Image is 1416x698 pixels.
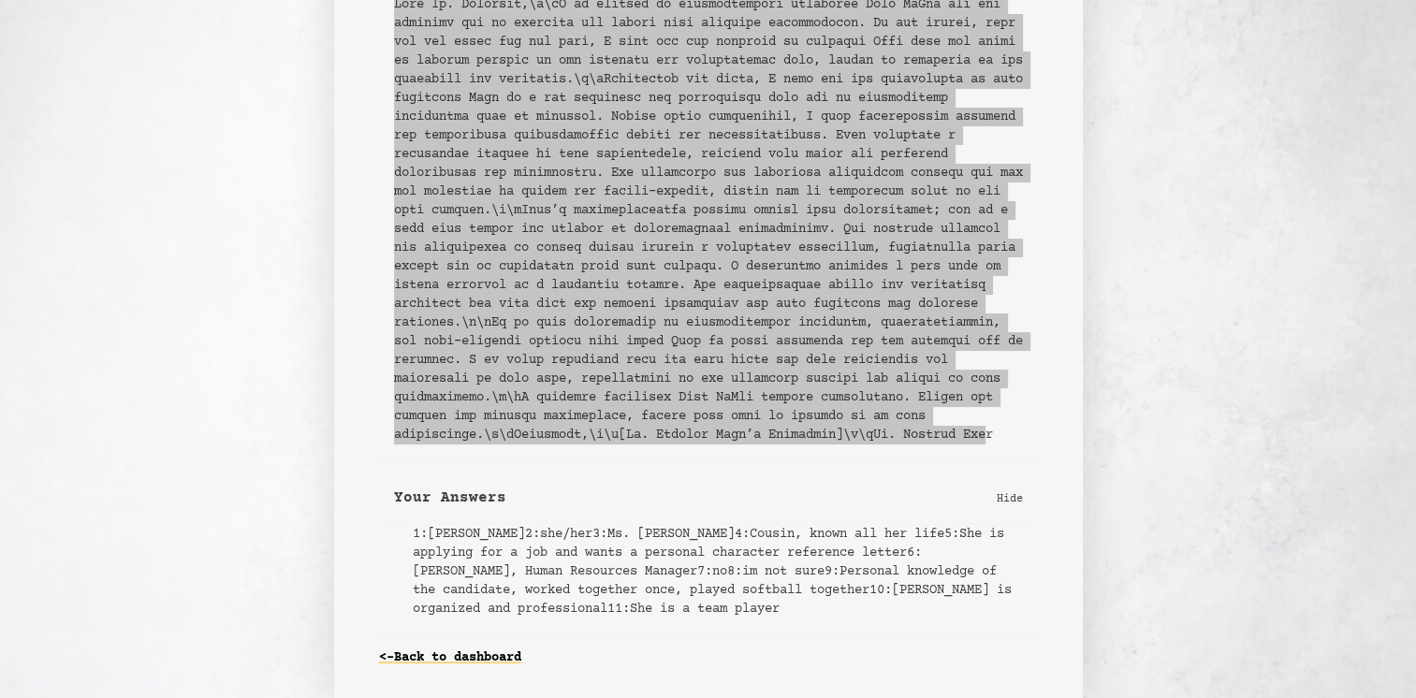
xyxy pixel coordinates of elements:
[379,643,521,673] a: <-Back to dashboard
[394,487,506,509] b: Your Answers
[379,472,1038,525] button: Your Answers Hide
[997,488,1023,507] p: Hide
[413,525,1023,618] pre: 1 : [PERSON_NAME] 2 : she/her 3 : Ms. [PERSON_NAME] 4 : Cousin, known all her life 5 : She is app...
